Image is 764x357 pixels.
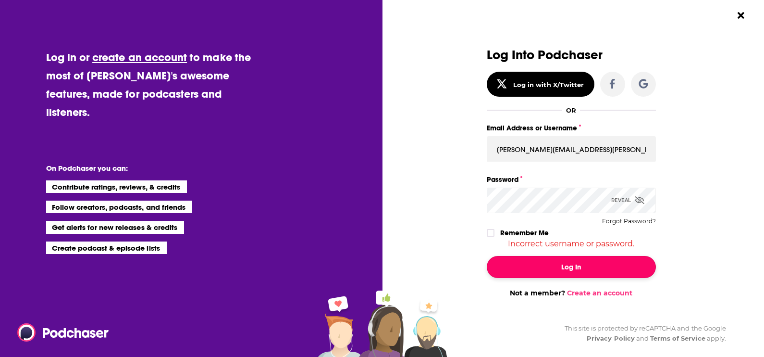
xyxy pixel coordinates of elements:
[92,51,187,64] a: create an account
[46,180,187,193] li: Contribute ratings, reviews, & credits
[487,173,656,186] label: Password
[46,201,193,213] li: Follow creators, podcasts, and friends
[487,48,656,62] h3: Log Into Podchaser
[46,164,238,173] li: On Podchaser you can:
[611,188,644,213] div: Reveal
[602,218,656,225] button: Forgot Password?
[567,289,632,297] a: Create an account
[500,227,549,239] label: Remember Me
[487,122,656,134] label: Email Address or Username
[487,289,656,297] div: Not a member?
[487,239,656,248] div: Incorrect username or password.
[487,72,594,97] button: Log in with X/Twitter
[487,256,656,278] button: Log In
[17,323,110,342] img: Podchaser - Follow, Share and Rate Podcasts
[17,323,102,342] a: Podchaser - Follow, Share and Rate Podcasts
[487,136,656,162] input: Email Address or Username
[566,106,576,114] div: OR
[587,334,635,342] a: Privacy Policy
[650,334,705,342] a: Terms of Service
[46,221,184,233] li: Get alerts for new releases & credits
[557,323,726,344] div: This site is protected by reCAPTCHA and the Google and apply.
[513,81,584,89] div: Log in with X/Twitter
[46,242,167,254] li: Create podcast & episode lists
[732,6,750,25] button: Close Button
